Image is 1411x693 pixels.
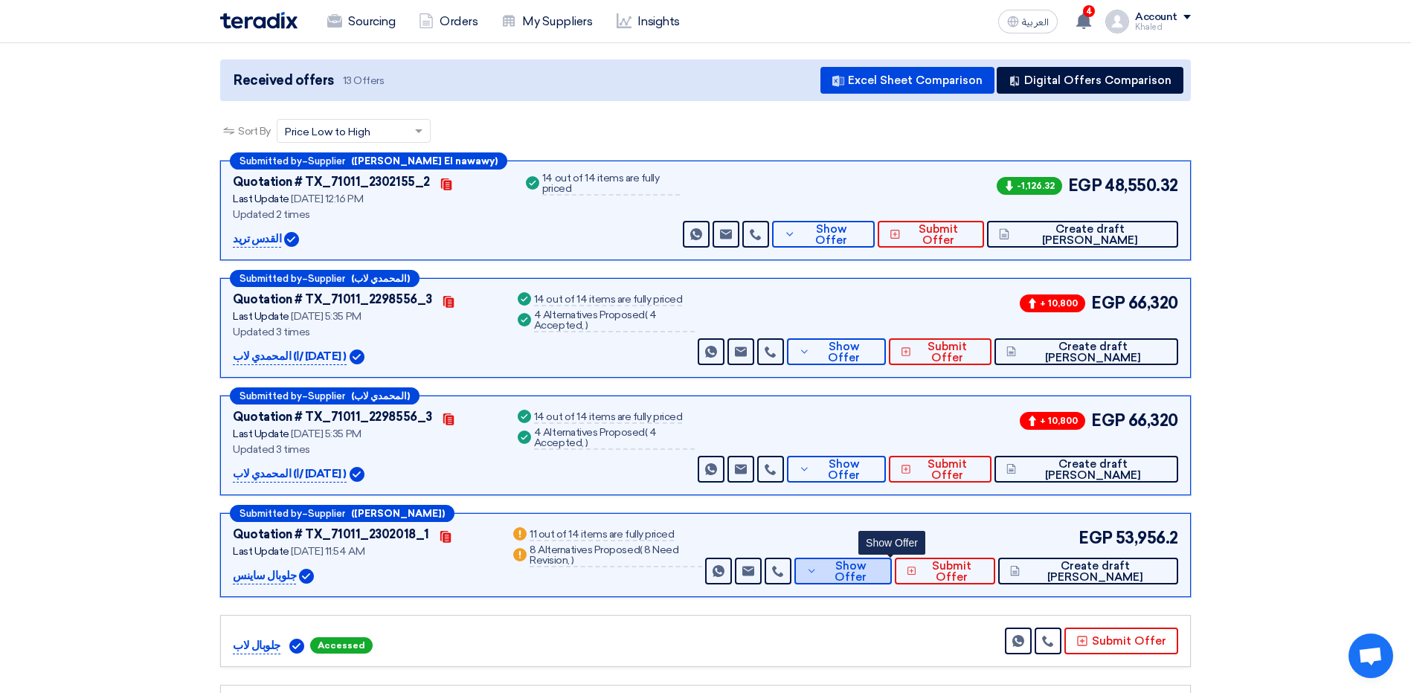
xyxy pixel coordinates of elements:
[994,338,1178,365] button: Create draft [PERSON_NAME]
[1020,412,1085,430] span: + 10,800
[858,531,925,555] div: Show Offer
[1020,294,1085,312] span: + 10,800
[1091,408,1125,433] span: EGP
[1135,23,1191,31] div: Khaled
[233,310,289,323] span: Last Update
[530,544,678,567] span: 8 Need Revision,
[284,232,299,247] img: Verified Account
[920,561,983,583] span: Submit Offer
[230,270,420,287] div: –
[889,338,991,365] button: Submit Offer
[291,545,364,558] span: [DATE] 11:54 AM
[308,391,345,401] span: Supplier
[1128,291,1178,315] span: 66,320
[1349,634,1393,678] a: Open chat
[233,465,347,483] p: المحمدي لاب (ا/ [DATE] )
[787,338,886,365] button: Show Offer
[350,349,364,364] img: Verified Account
[571,554,574,567] span: )
[233,526,429,544] div: Quotation # TX_71011_2302018_1
[534,309,657,332] span: 4 Accepted,
[814,459,874,481] span: Show Offer
[1022,17,1049,28] span: العربية
[1128,408,1178,433] span: 66,320
[534,294,682,306] div: 14 out of 14 items are fully priced
[889,456,991,483] button: Submit Offer
[997,67,1183,94] button: Digital Offers Comparison
[233,637,280,655] p: جلوبال لاب
[542,173,680,196] div: 14 out of 14 items are fully priced
[233,291,432,309] div: Quotation # TX_71011_2298556_3
[234,71,334,91] span: Received offers
[814,341,874,364] span: Show Offer
[240,391,302,401] span: Submitted by
[233,545,289,558] span: Last Update
[585,319,588,332] span: )
[291,310,361,323] span: [DATE] 5:35 PM
[230,387,420,404] div: –
[1091,291,1125,315] span: EGP
[291,193,363,205] span: [DATE] 12:16 PM
[233,173,430,191] div: Quotation # TX_71011_2302155_2
[1020,459,1166,481] span: Create draft [PERSON_NAME]
[230,505,454,522] div: –
[772,221,875,248] button: Show Offer
[351,274,410,283] b: (المحمدي لاب)
[997,177,1062,195] span: -1,126.32
[233,408,432,426] div: Quotation # TX_71011_2298556_3
[1105,173,1178,198] span: 48,550.32
[1135,11,1177,24] div: Account
[233,348,347,366] p: المحمدي لاب (ا/ [DATE] )
[998,558,1178,584] button: Create draft [PERSON_NAME]
[308,156,345,166] span: Supplier
[904,224,972,246] span: Submit Offer
[534,428,695,450] div: 4 Alternatives Proposed
[233,442,497,457] div: Updated 3 times
[534,412,682,424] div: 14 out of 14 items are fully priced
[233,231,281,248] p: القدس تريد
[489,5,604,38] a: My Suppliers
[299,569,314,584] img: Verified Account
[291,428,361,440] span: [DATE] 5:35 PM
[585,436,588,449] span: )
[308,509,345,518] span: Supplier
[233,207,505,222] div: Updated 2 times
[308,274,345,283] span: Supplier
[1068,173,1102,198] span: EGP
[987,221,1178,248] button: Create draft [PERSON_NAME]
[530,545,702,567] div: 8 Alternatives Proposed
[821,561,880,583] span: Show Offer
[998,10,1058,33] button: العربية
[645,426,648,439] span: (
[289,639,304,654] img: Verified Account
[1116,526,1178,550] span: 53,956.2
[233,193,289,205] span: Last Update
[343,74,385,88] span: 13 Offers
[800,224,863,246] span: Show Offer
[1079,526,1113,550] span: EGP
[1020,341,1166,364] span: Create draft [PERSON_NAME]
[230,152,507,170] div: –
[220,12,298,29] img: Teradix logo
[530,529,674,541] div: 11 out of 14 items are fully priced
[534,310,695,332] div: 4 Alternatives Proposed
[240,156,302,166] span: Submitted by
[820,67,994,94] button: Excel Sheet Comparison
[238,123,271,139] span: Sort By
[640,544,643,556] span: (
[351,509,445,518] b: ([PERSON_NAME])
[240,509,302,518] span: Submitted by
[878,221,983,248] button: Submit Offer
[233,428,289,440] span: Last Update
[351,391,410,401] b: (المحمدي لاب)
[605,5,692,38] a: Insights
[895,558,995,584] button: Submit Offer
[233,567,296,585] p: جلوبال ساينس
[310,637,373,654] span: Accessed
[1105,10,1129,33] img: profile_test.png
[351,156,498,166] b: ([PERSON_NAME] El nawawy)
[407,5,489,38] a: Orders
[1023,561,1166,583] span: Create draft [PERSON_NAME]
[315,5,407,38] a: Sourcing
[1013,224,1166,246] span: Create draft [PERSON_NAME]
